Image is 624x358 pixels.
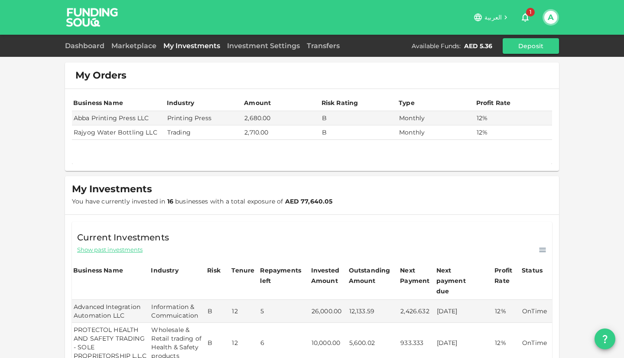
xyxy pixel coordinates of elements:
[285,197,333,205] strong: AED 77,640.05
[243,125,320,140] td: 2,710.00
[436,265,480,296] div: Next payment due
[493,300,520,323] td: 12%
[167,197,173,205] strong: 16
[206,300,230,323] td: B
[311,265,346,286] div: Invested Amount
[303,42,343,50] a: Transfers
[475,111,552,125] td: 12%
[151,265,178,276] div: Industry
[108,42,160,50] a: Marketplace
[72,111,166,125] td: Abba Printing Press LLC
[400,265,433,286] div: Next Payment
[522,265,543,276] div: Status
[348,300,399,323] td: 12,133.59
[503,38,559,54] button: Deposit
[77,246,143,254] span: Show past investments
[435,300,494,323] td: [DATE]
[464,42,492,50] div: AED 5.36
[149,300,206,323] td: Information & Commuication
[243,111,320,125] td: 2,680.00
[399,98,416,108] div: Type
[526,8,535,16] span: 1
[75,69,127,82] span: My Orders
[224,42,303,50] a: Investment Settings
[595,328,615,349] button: question
[310,300,348,323] td: 26,000.00
[244,98,271,108] div: Amount
[73,265,123,276] div: Business Name
[260,265,303,286] div: Repayments left
[72,125,166,140] td: Rajyog Water Bottling LLC
[77,230,169,244] span: Current Investments
[72,197,333,205] span: You have currently invested in businesses with a total exposure of
[166,111,243,125] td: Printing Press
[320,111,397,125] td: B
[494,265,519,286] div: Profit Rate
[475,125,552,140] td: 12%
[72,183,152,195] span: My Investments
[476,98,511,108] div: Profit Rate
[72,300,149,323] td: Advanced Integration Automation LLC
[544,11,557,24] button: A
[322,98,358,108] div: Risk Rating
[520,300,552,323] td: OnTime
[167,98,194,108] div: Industry
[207,265,224,276] div: Risk
[412,42,461,50] div: Available Funds :
[73,98,123,108] div: Business Name
[484,13,502,21] span: العربية
[231,265,254,276] div: Tenure
[397,125,474,140] td: Monthly
[397,111,474,125] td: Monthly
[160,42,224,50] a: My Investments
[349,265,392,286] div: Outstanding Amount
[517,9,534,26] button: 1
[230,300,259,323] td: 12
[259,300,309,323] td: 5
[65,42,108,50] a: Dashboard
[320,125,397,140] td: B
[399,300,435,323] td: 2,426.632
[166,125,243,140] td: Trading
